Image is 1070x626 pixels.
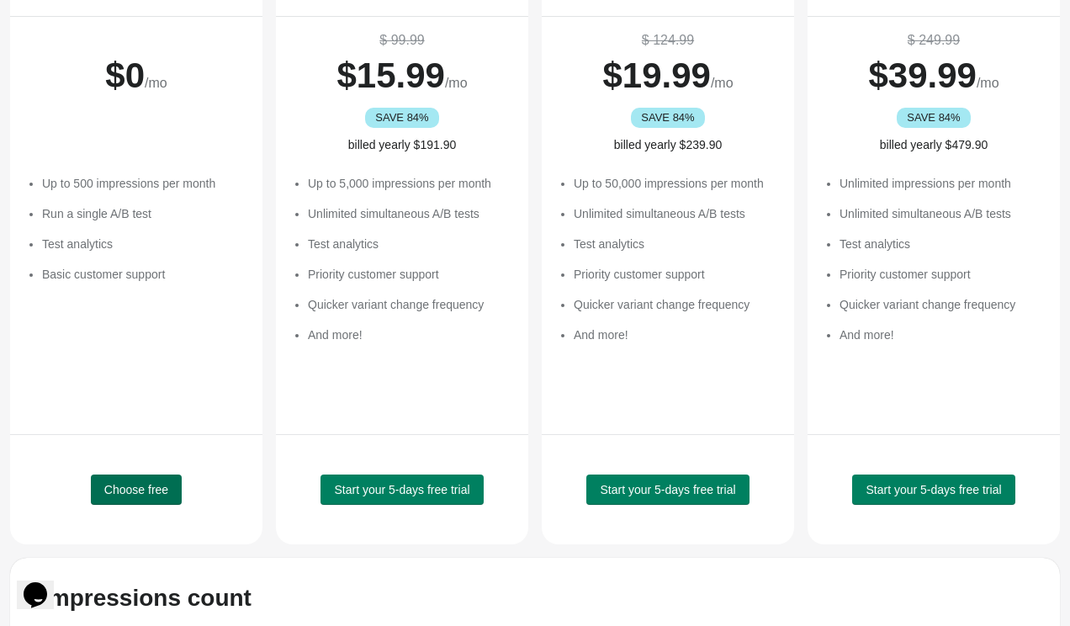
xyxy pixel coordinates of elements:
[293,136,511,153] div: billed yearly $191.90
[308,175,511,192] li: Up to 5,000 impressions per month
[852,475,1014,505] button: Start your 5-days free trial
[42,266,246,283] li: Basic customer support
[600,483,735,496] span: Start your 5-days free trial
[711,76,734,90] span: /mo
[840,326,1043,343] li: And more!
[445,76,468,90] span: /mo
[559,30,777,50] div: $ 124.99
[574,236,777,252] li: Test analytics
[586,475,749,505] button: Start your 5-days free trial
[977,76,999,90] span: /mo
[840,205,1043,222] li: Unlimited simultaneous A/B tests
[631,108,706,128] div: SAVE 84%
[574,326,777,343] li: And more!
[105,56,145,95] span: $ 0
[574,175,777,192] li: Up to 50,000 impressions per month
[840,296,1043,313] li: Quicker variant change frequency
[574,296,777,313] li: Quicker variant change frequency
[308,296,511,313] li: Quicker variant change frequency
[308,266,511,283] li: Priority customer support
[308,326,511,343] li: And more!
[866,483,1001,496] span: Start your 5-days free trial
[334,483,469,496] span: Start your 5-days free trial
[42,236,246,252] li: Test analytics
[868,56,976,95] span: $ 39.99
[308,236,511,252] li: Test analytics
[308,205,511,222] li: Unlimited simultaneous A/B tests
[840,266,1043,283] li: Priority customer support
[42,175,246,192] li: Up to 500 impressions per month
[320,475,483,505] button: Start your 5-days free trial
[559,136,777,153] div: billed yearly $239.90
[365,108,440,128] div: SAVE 84%
[840,236,1043,252] li: Test analytics
[17,559,71,609] iframe: chat widget
[91,475,182,505] button: Choose free
[574,205,777,222] li: Unlimited simultaneous A/B tests
[145,76,167,90] span: /mo
[602,56,710,95] span: $ 19.99
[293,30,511,50] div: $ 99.99
[824,136,1043,153] div: billed yearly $479.90
[104,483,168,496] span: Choose free
[824,30,1043,50] div: $ 249.99
[840,175,1043,192] li: Unlimited impressions per month
[336,56,444,95] span: $ 15.99
[574,266,777,283] li: Priority customer support
[897,108,972,128] div: SAVE 84%
[42,585,252,612] div: Impressions count
[42,205,246,222] li: Run a single A/B test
